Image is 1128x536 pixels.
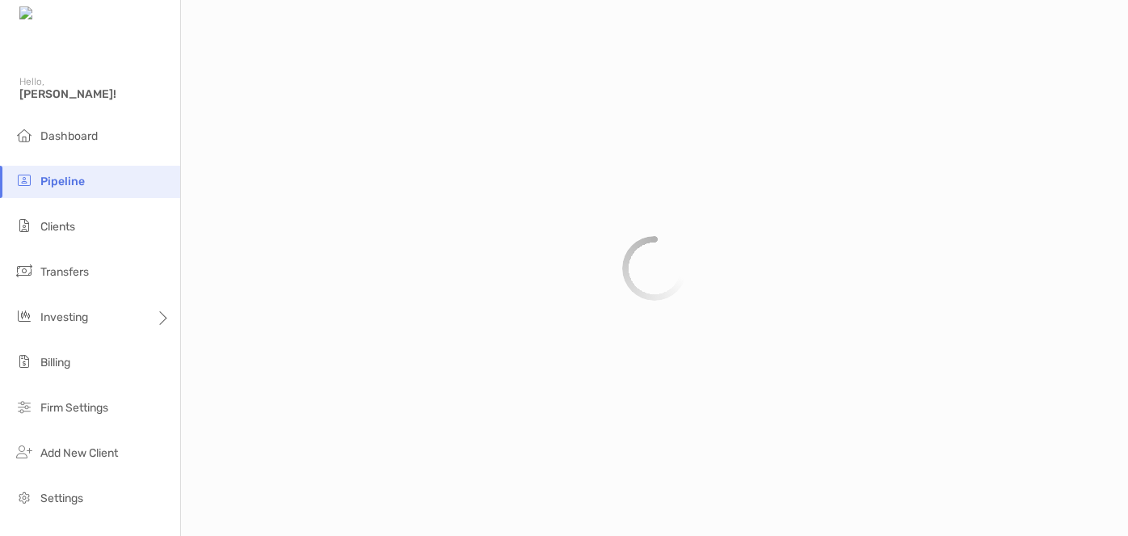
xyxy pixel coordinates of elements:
span: Settings [40,492,83,505]
img: billing icon [15,352,34,371]
span: Firm Settings [40,401,108,415]
img: clients icon [15,216,34,235]
span: Billing [40,356,70,369]
span: Pipeline [40,175,85,188]
span: Clients [40,220,75,234]
span: Transfers [40,265,89,279]
span: Dashboard [40,129,98,143]
img: firm-settings icon [15,397,34,416]
img: Zoe Logo [19,6,88,22]
span: [PERSON_NAME]! [19,87,170,101]
img: settings icon [15,487,34,507]
img: dashboard icon [15,125,34,145]
span: Add New Client [40,446,118,460]
span: Investing [40,310,88,324]
img: pipeline icon [15,171,34,190]
img: investing icon [15,306,34,326]
img: transfers icon [15,261,34,281]
img: add_new_client icon [15,442,34,462]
